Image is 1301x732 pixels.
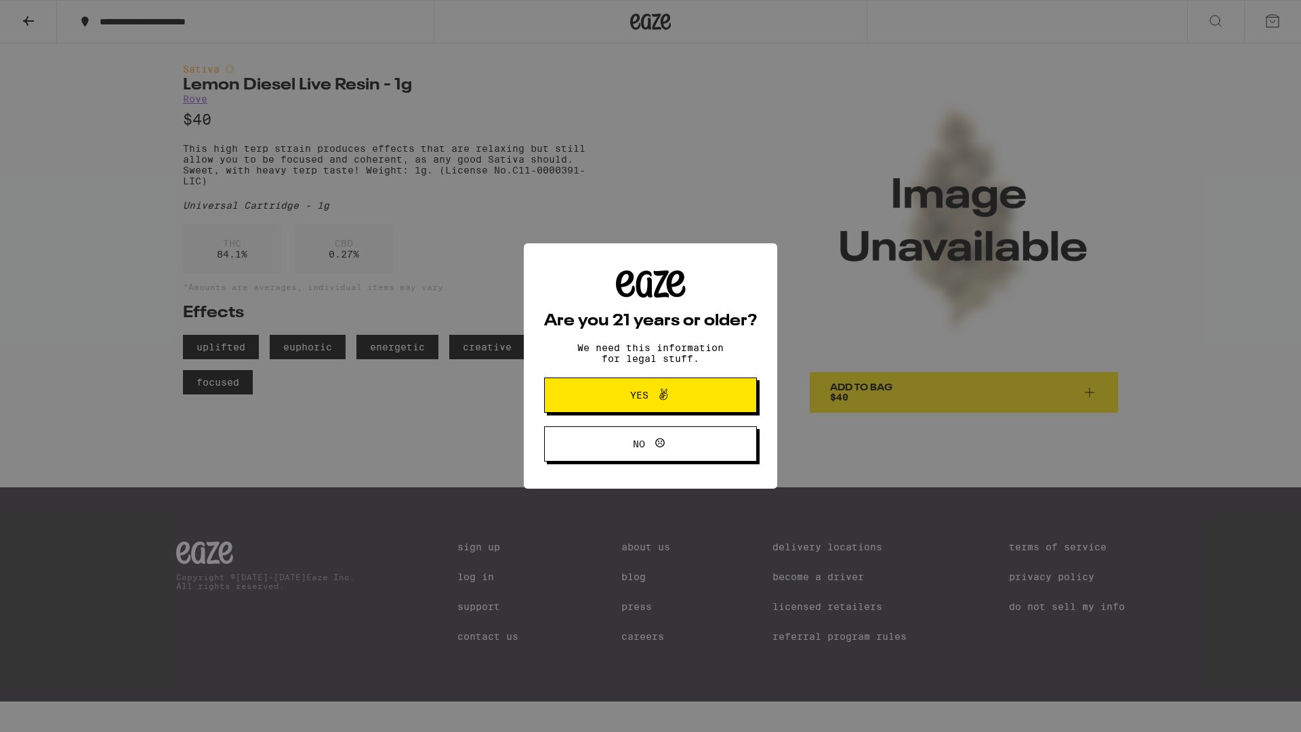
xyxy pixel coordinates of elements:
[566,342,735,364] p: We need this information for legal stuff.
[544,378,757,413] button: Yes
[544,313,757,329] h2: Are you 21 years or older?
[633,439,645,449] span: No
[544,426,757,462] button: No
[630,390,648,400] span: Yes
